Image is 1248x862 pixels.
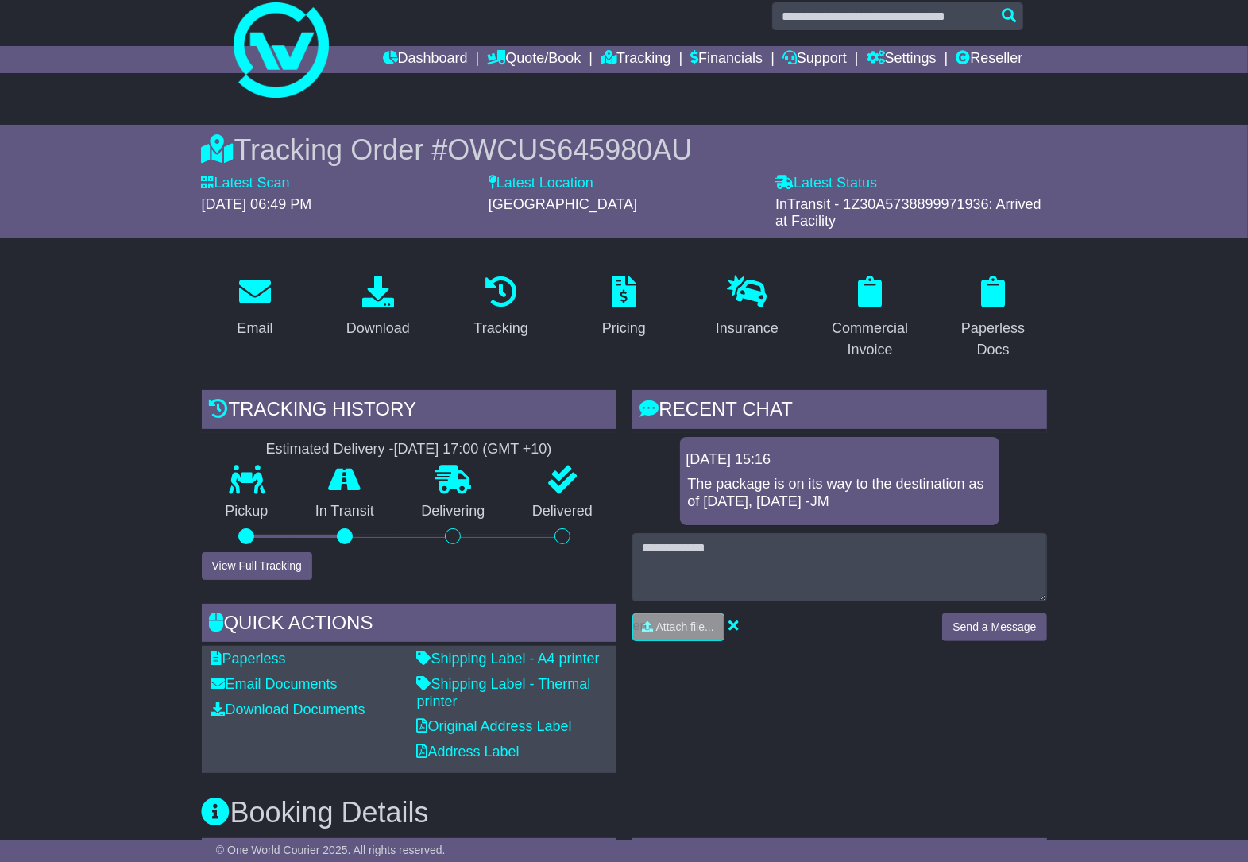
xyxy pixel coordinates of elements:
div: Estimated Delivery - [202,441,616,458]
a: Paperless Docs [940,270,1047,366]
a: Email [226,270,283,345]
a: Address Label [417,744,520,760]
div: Paperless Docs [950,318,1037,361]
a: Tracking [463,270,538,345]
a: Insurance [705,270,789,345]
a: Pricing [592,270,656,345]
button: View Full Tracking [202,552,312,580]
span: InTransit - 1Z30A5738899971936: Arrived at Facility [775,196,1041,230]
p: Delivering [398,503,509,520]
label: Latest Status [775,175,877,192]
a: Tracking [601,46,670,73]
p: Pickup [202,503,292,520]
a: Shipping Label - Thermal printer [417,676,591,709]
a: Settings [867,46,937,73]
a: Quote/Book [487,46,581,73]
label: Latest Location [489,175,593,192]
span: [GEOGRAPHIC_DATA] [489,196,637,212]
a: Download [336,270,420,345]
a: Shipping Label - A4 printer [417,651,600,667]
div: Tracking history [202,390,616,433]
a: Support [782,46,847,73]
span: [DATE] 06:49 PM [202,196,312,212]
p: The package is on its way to the destination as of [DATE], [DATE] -JM [688,476,991,510]
button: Send a Message [942,613,1046,641]
a: Reseller [956,46,1022,73]
p: In Transit [292,503,398,520]
a: Paperless [211,651,286,667]
a: Commercial Invoice [817,270,924,366]
div: RECENT CHAT [632,390,1047,433]
div: Tracking [473,318,527,339]
div: [DATE] 17:00 (GMT +10) [394,441,552,458]
a: Original Address Label [417,718,572,734]
div: Commercial Invoice [827,318,914,361]
div: Download [346,318,410,339]
a: Dashboard [383,46,468,73]
p: Delivered [508,503,616,520]
a: Financials [690,46,763,73]
span: OWCUS645980AU [447,133,692,166]
a: Email Documents [211,676,338,692]
a: Download Documents [211,702,365,717]
div: Insurance [716,318,779,339]
div: Email [237,318,272,339]
div: Quick Actions [202,604,616,647]
label: Latest Scan [202,175,290,192]
h3: Booking Details [202,797,1047,829]
span: © One World Courier 2025. All rights reserved. [216,844,446,856]
div: Pricing [602,318,646,339]
div: [DATE] 15:16 [686,451,993,469]
div: Tracking Order # [202,133,1047,167]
